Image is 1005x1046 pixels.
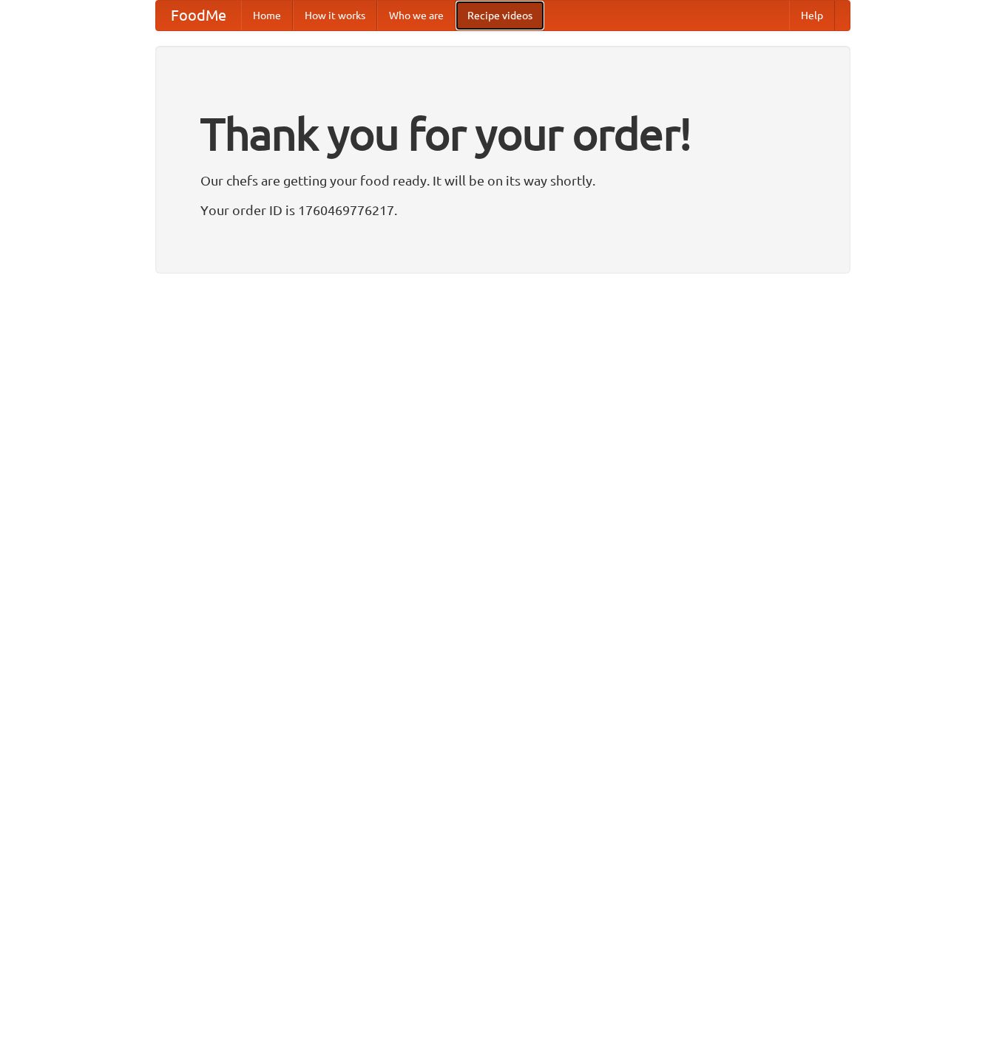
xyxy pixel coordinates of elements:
[200,199,805,221] p: Your order ID is 1760469776217.
[156,1,241,30] a: FoodMe
[200,98,805,169] h1: Thank you for your order!
[456,1,544,30] a: Recipe videos
[241,1,293,30] a: Home
[789,1,835,30] a: Help
[200,169,805,191] p: Our chefs are getting your food ready. It will be on its way shortly.
[377,1,456,30] a: Who we are
[293,1,377,30] a: How it works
